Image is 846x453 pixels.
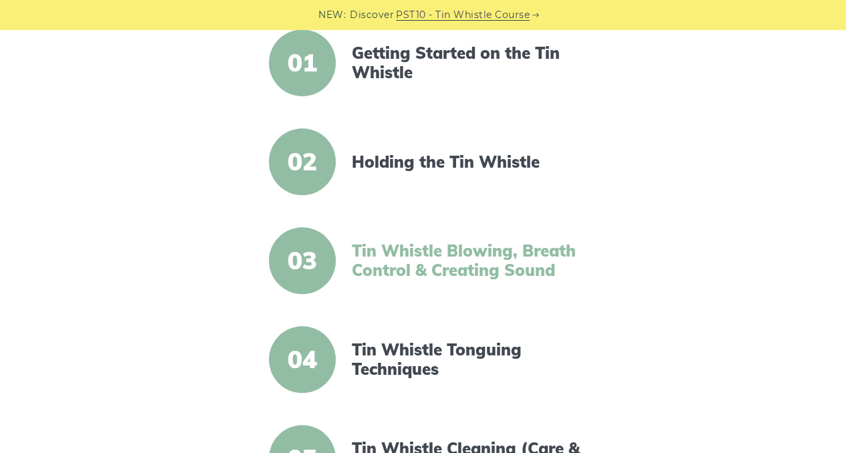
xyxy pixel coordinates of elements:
[352,340,582,379] a: Tin Whistle Tonguing Techniques
[352,241,582,280] a: Tin Whistle Blowing, Breath Control & Creating Sound
[318,7,346,23] span: NEW:
[352,152,582,172] a: Holding the Tin Whistle
[269,128,336,195] span: 02
[269,326,336,393] span: 04
[352,43,582,82] a: Getting Started on the Tin Whistle
[350,7,394,23] span: Discover
[269,29,336,96] span: 01
[396,7,530,23] a: PST10 - Tin Whistle Course
[269,227,336,294] span: 03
